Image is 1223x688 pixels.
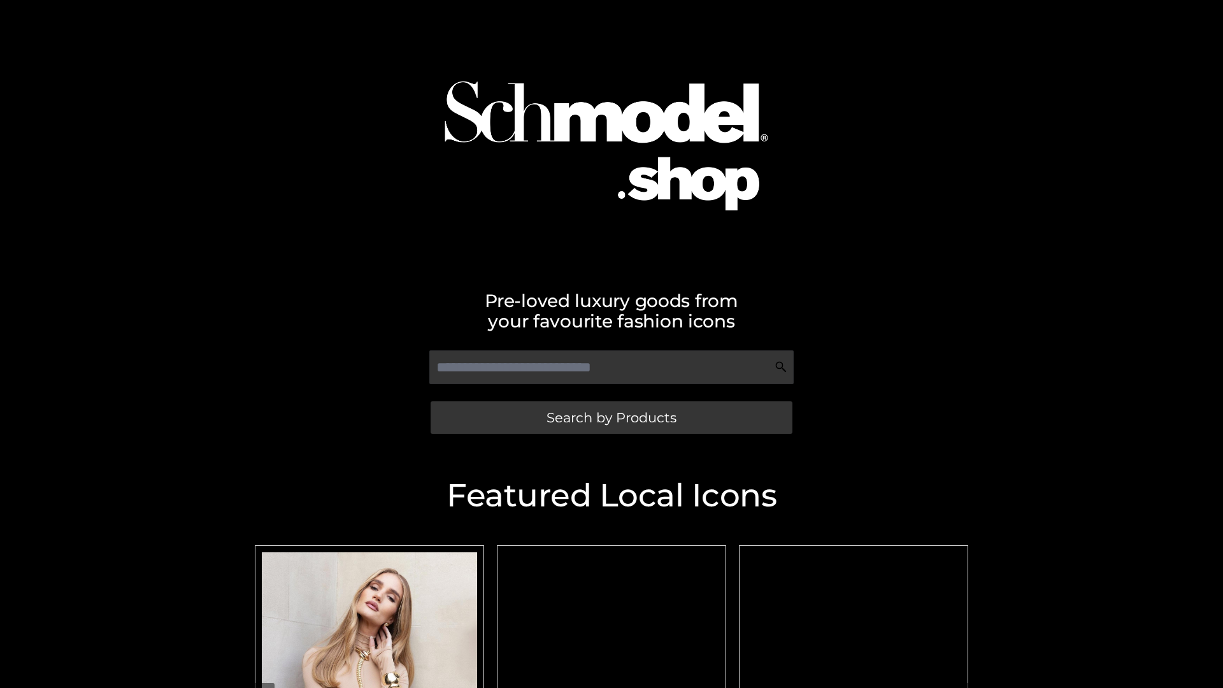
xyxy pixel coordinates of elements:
h2: Pre-loved luxury goods from your favourite fashion icons [248,290,975,331]
a: Search by Products [431,401,792,434]
span: Search by Products [547,411,676,424]
h2: Featured Local Icons​ [248,480,975,512]
img: Search Icon [775,361,787,373]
